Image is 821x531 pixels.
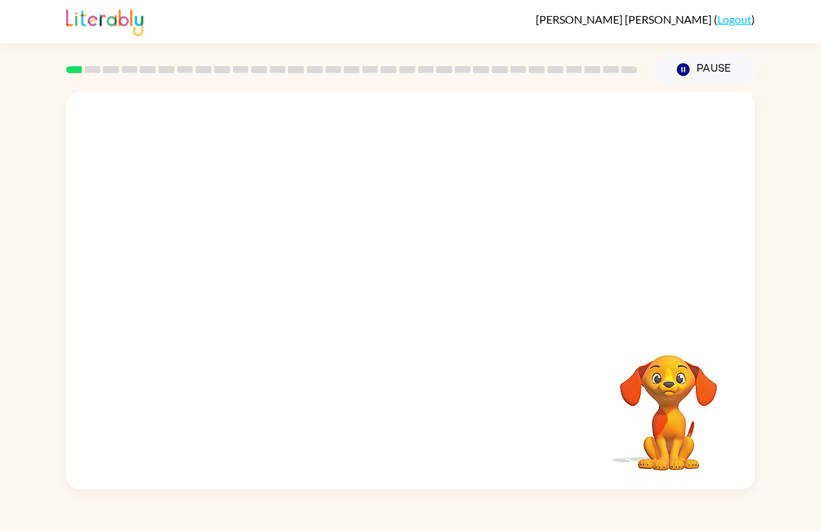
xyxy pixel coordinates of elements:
div: ( ) [536,13,755,26]
video: Your browser must support playing .mp4 files to use Literably. Please try using another browser. [599,333,738,473]
img: Literably [66,6,143,36]
a: Logout [717,13,751,26]
button: Pause [654,54,755,86]
span: [PERSON_NAME] [PERSON_NAME] [536,13,714,26]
